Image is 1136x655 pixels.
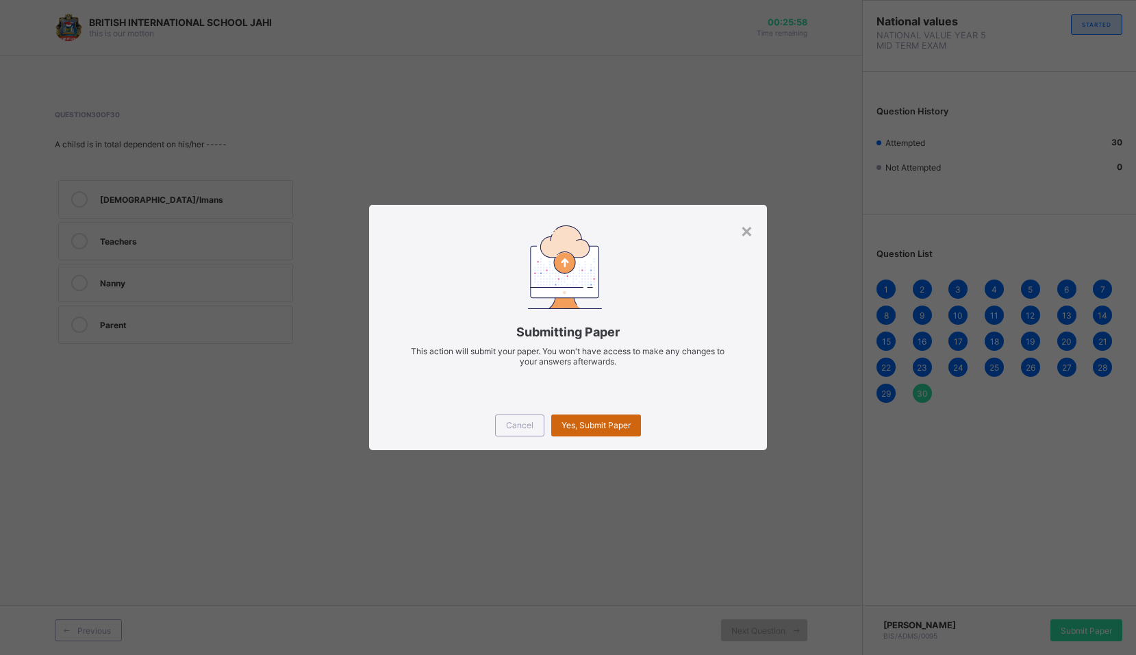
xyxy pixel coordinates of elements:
[390,325,746,339] span: Submitting Paper
[506,420,533,430] span: Cancel
[740,219,753,242] div: ×
[411,346,724,367] span: This action will submit your paper. You won't have access to make any changes to your answers aft...
[561,420,631,430] span: Yes, Submit Paper
[528,225,602,308] img: submitting-paper.7509aad6ec86be490e328e6d2a33d40a.svg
